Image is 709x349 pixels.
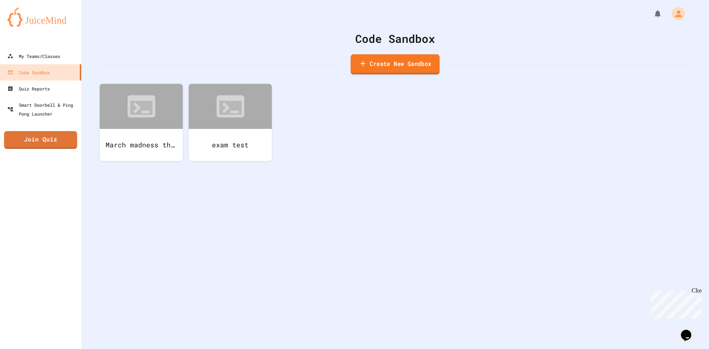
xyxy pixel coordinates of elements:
[100,30,691,47] div: Code Sandbox
[189,84,272,161] a: exam test
[7,52,60,61] div: My Teams/Classes
[7,100,78,118] div: Smart Doorbell & Ping Pong Launcher
[3,3,51,47] div: Chat with us now!Close
[664,5,687,22] div: My Account
[7,68,50,77] div: Code Sandbox
[7,7,74,27] img: logo-orange.svg
[100,129,183,161] div: March madness thing
[351,54,440,75] a: Create New Sandbox
[640,7,664,20] div: My Notifications
[189,129,272,161] div: exam test
[100,84,183,161] a: March madness thing
[4,131,77,149] a: Join Quiz
[7,84,50,93] div: Quiz Reports
[678,319,702,342] iframe: chat widget
[648,287,702,319] iframe: chat widget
